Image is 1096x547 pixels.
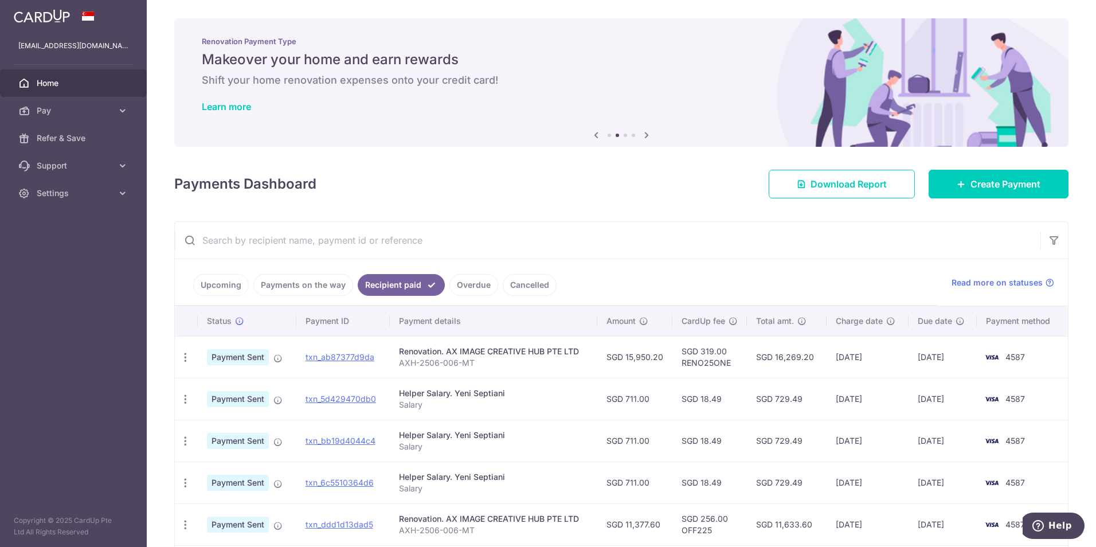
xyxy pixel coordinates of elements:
a: Upcoming [193,274,249,296]
span: Payment Sent [207,349,269,365]
a: Cancelled [503,274,557,296]
td: SGD 18.49 [672,378,747,420]
td: [DATE] [827,336,908,378]
td: [DATE] [909,462,977,503]
span: 4587 [1005,394,1025,404]
td: SGD 18.49 [672,420,747,462]
h4: Payments Dashboard [174,174,316,194]
a: Read more on statuses [952,277,1054,288]
td: SGD 256.00 OFF225 [672,503,747,545]
a: Recipient paid [358,274,445,296]
span: Charge date [836,315,883,327]
a: Payments on the way [253,274,353,296]
span: Payment Sent [207,517,269,533]
span: Pay [37,105,112,116]
a: txn_5d429470db0 [306,394,376,404]
span: Read more on statuses [952,277,1043,288]
div: Renovation. AX IMAGE CREATIVE HUB PTE LTD [399,346,588,357]
span: Payment Sent [207,433,269,449]
span: CardUp fee [682,315,725,327]
td: [DATE] [827,503,908,545]
p: Salary [399,483,588,494]
span: Home [37,77,112,89]
a: txn_bb19d4044c4 [306,436,375,446]
a: Learn more [202,101,251,112]
img: Bank Card [980,434,1003,448]
span: Status [207,315,232,327]
img: Bank Card [980,392,1003,406]
td: SGD 11,377.60 [597,503,672,545]
span: Total amt. [756,315,794,327]
p: Salary [399,441,588,452]
a: Download Report [769,170,915,198]
td: SGD 11,633.60 [747,503,827,545]
p: Renovation Payment Type [202,37,1041,46]
span: Due date [918,315,952,327]
td: [DATE] [909,503,977,545]
td: SGD 16,269.20 [747,336,827,378]
td: [DATE] [909,336,977,378]
a: Create Payment [929,170,1068,198]
td: [DATE] [909,420,977,462]
div: Helper Salary. Yeni Septiani [399,388,588,399]
iframe: Opens a widget where you can find more information [1023,513,1085,541]
span: Support [37,160,112,171]
th: Payment details [390,306,597,336]
span: 4587 [1005,478,1025,487]
td: [DATE] [909,378,977,420]
a: txn_6c5510364d6 [306,478,374,487]
span: Create Payment [970,177,1040,191]
span: 4587 [1005,352,1025,362]
td: SGD 18.49 [672,462,747,503]
th: Payment ID [296,306,390,336]
span: Payment Sent [207,391,269,407]
td: SGD 15,950.20 [597,336,672,378]
span: Download Report [811,177,887,191]
span: Refer & Save [37,132,112,144]
td: SGD 711.00 [597,462,672,503]
img: Bank Card [980,350,1003,364]
td: SGD 711.00 [597,420,672,462]
th: Payment method [977,306,1068,336]
td: SGD 711.00 [597,378,672,420]
div: Helper Salary. Yeni Septiani [399,429,588,441]
td: SGD 729.49 [747,420,827,462]
h6: Shift your home renovation expenses onto your credit card! [202,73,1041,87]
td: [DATE] [827,462,908,503]
td: SGD 729.49 [747,378,827,420]
div: Helper Salary. Yeni Septiani [399,471,588,483]
td: SGD 729.49 [747,462,827,503]
td: SGD 319.00 RENO25ONE [672,336,747,378]
img: Bank Card [980,476,1003,490]
span: Payment Sent [207,475,269,491]
p: AXH-2506-006-MT [399,525,588,536]
span: Settings [37,187,112,199]
td: [DATE] [827,420,908,462]
span: 4587 [1005,436,1025,446]
img: Bank Card [980,518,1003,532]
a: txn_ab87377d9da [306,352,374,362]
p: Salary [399,399,588,411]
td: [DATE] [827,378,908,420]
img: CardUp [14,9,70,23]
h5: Makeover your home and earn rewards [202,50,1041,69]
img: Renovation banner [174,18,1068,147]
a: txn_ddd1d13dad5 [306,519,373,529]
p: [EMAIL_ADDRESS][DOMAIN_NAME] [18,40,128,52]
input: Search by recipient name, payment id or reference [175,222,1040,259]
span: 4587 [1005,519,1025,529]
span: Amount [606,315,636,327]
p: AXH-2506-006-MT [399,357,588,369]
a: Overdue [449,274,498,296]
div: Renovation. AX IMAGE CREATIVE HUB PTE LTD [399,513,588,525]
